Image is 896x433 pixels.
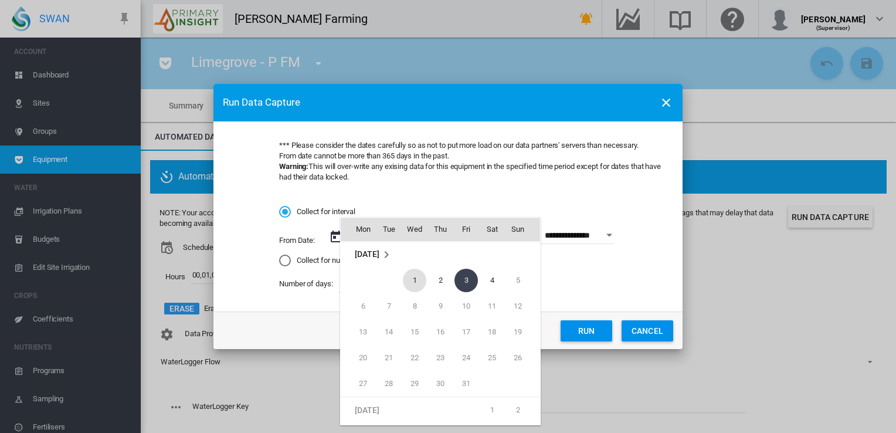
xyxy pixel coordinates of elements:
[341,293,376,319] td: Monday October 6 2025
[505,319,540,345] td: Sunday October 19 2025
[341,319,540,345] tr: Week 3
[479,218,505,241] th: Sat
[480,269,504,292] span: 4
[402,371,427,397] td: Wednesday October 29 2025
[402,268,427,293] td: Wednesday October 1 2025
[479,397,505,424] td: Saturday November 1 2025
[427,371,453,397] td: Thursday October 30 2025
[427,293,453,319] td: Thursday October 9 2025
[341,293,540,319] tr: Week 2
[341,218,540,425] md-calendar: Calendar
[376,345,402,371] td: Tuesday October 21 2025
[453,371,479,397] td: Friday October 31 2025
[341,268,540,293] tr: Week 1
[505,268,540,293] td: Sunday October 5 2025
[403,269,426,292] span: 1
[376,319,402,345] td: Tuesday October 14 2025
[341,345,540,371] tr: Week 4
[341,371,540,397] tr: Week 5
[505,293,540,319] td: Sunday October 12 2025
[479,319,505,345] td: Saturday October 18 2025
[341,242,540,268] td: October 2025
[376,218,402,241] th: Tue
[427,218,453,241] th: Thu
[479,345,505,371] td: Saturday October 25 2025
[402,319,427,345] td: Wednesday October 15 2025
[429,269,452,292] span: 2
[427,319,453,345] td: Thursday October 16 2025
[376,293,402,319] td: Tuesday October 7 2025
[454,269,478,292] span: 3
[341,218,376,241] th: Mon
[376,371,402,397] td: Tuesday October 28 2025
[402,218,427,241] th: Wed
[341,242,540,268] tr: Week undefined
[453,218,479,241] th: Fri
[427,268,453,293] td: Thursday October 2 2025
[505,397,540,424] td: Sunday November 2 2025
[505,218,540,241] th: Sun
[505,345,540,371] td: Sunday October 26 2025
[355,405,379,414] span: [DATE]
[453,268,479,293] td: Friday October 3 2025
[341,397,540,424] tr: Week 1
[402,345,427,371] td: Wednesday October 22 2025
[341,319,376,345] td: Monday October 13 2025
[427,345,453,371] td: Thursday October 23 2025
[479,268,505,293] td: Saturday October 4 2025
[453,319,479,345] td: Friday October 17 2025
[341,371,376,397] td: Monday October 27 2025
[453,293,479,319] td: Friday October 10 2025
[355,249,379,259] span: [DATE]
[453,345,479,371] td: Friday October 24 2025
[402,293,427,319] td: Wednesday October 8 2025
[479,293,505,319] td: Saturday October 11 2025
[341,345,376,371] td: Monday October 20 2025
